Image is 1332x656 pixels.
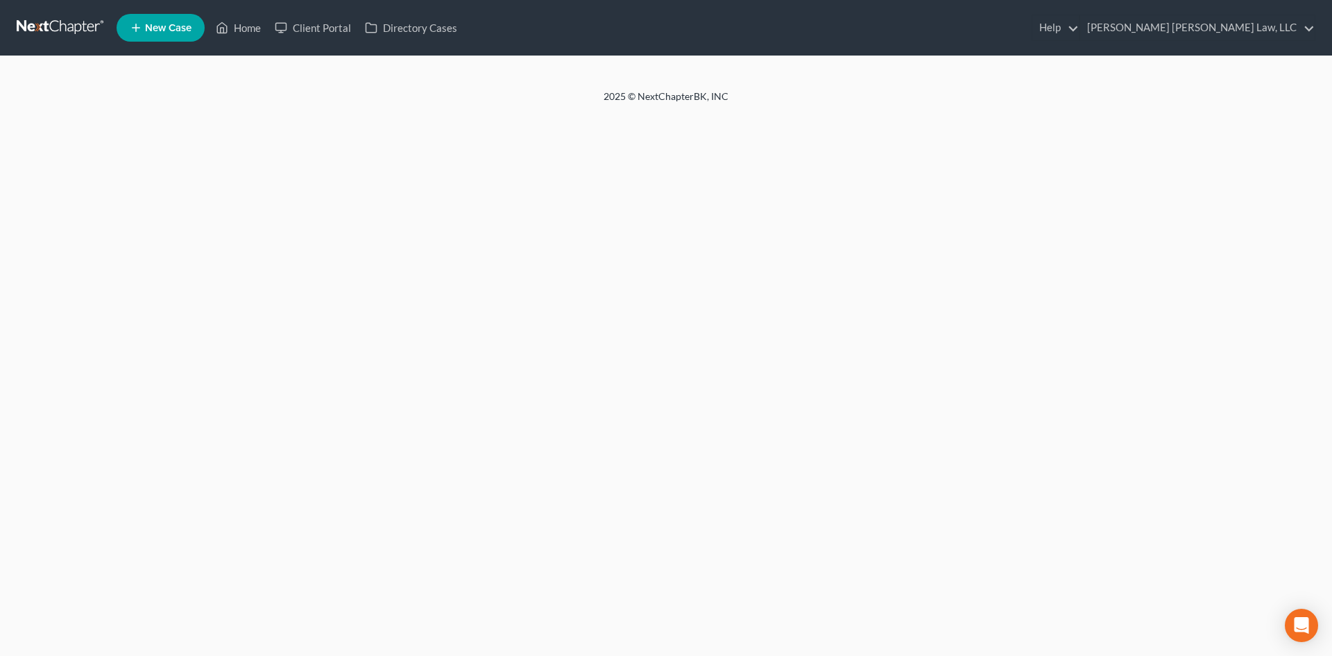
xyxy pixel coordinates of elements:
[268,15,358,40] a: Client Portal
[209,15,268,40] a: Home
[1032,15,1079,40] a: Help
[1080,15,1315,40] a: [PERSON_NAME] [PERSON_NAME] Law, LLC
[271,90,1061,115] div: 2025 © NextChapterBK, INC
[1285,609,1318,642] div: Open Intercom Messenger
[358,15,464,40] a: Directory Cases
[117,14,205,42] new-legal-case-button: New Case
